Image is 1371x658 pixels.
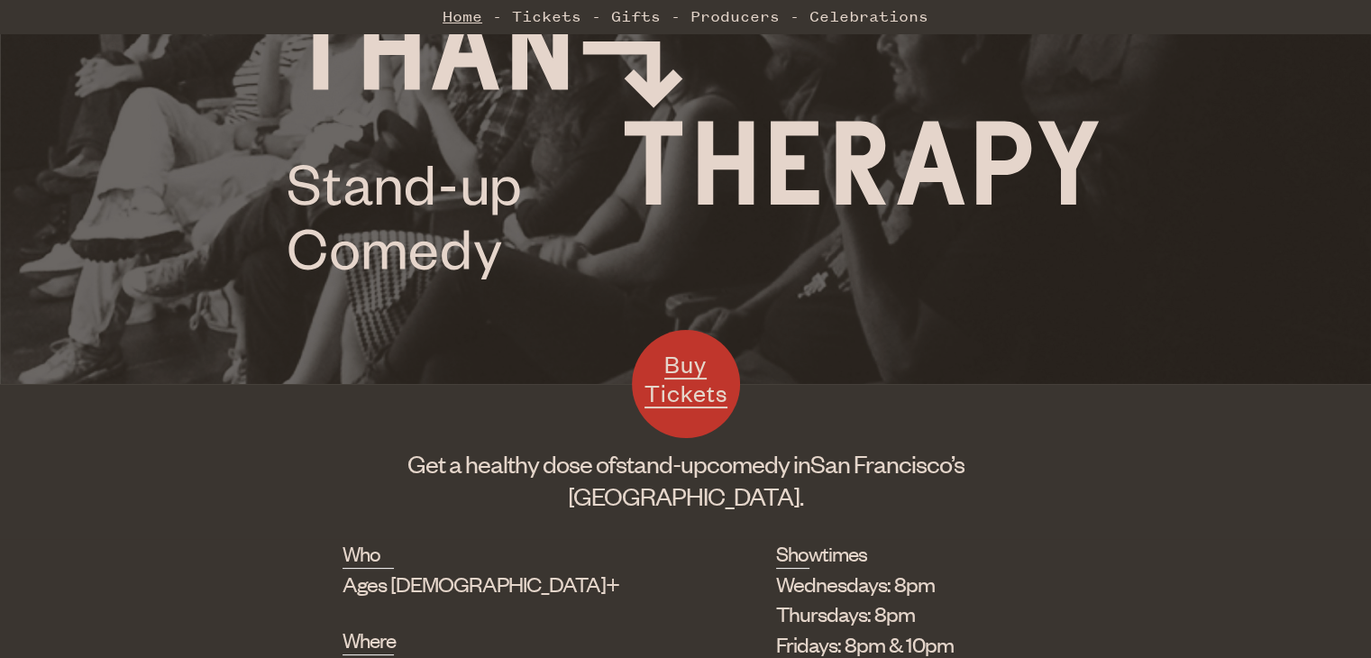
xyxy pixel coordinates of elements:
a: Buy Tickets [632,330,740,438]
span: Buy Tickets [644,349,727,407]
h2: Who [343,539,394,568]
li: Thursdays: 8pm [776,599,1001,629]
span: [GEOGRAPHIC_DATA]. [568,480,803,511]
span: stand-up [616,448,707,479]
h2: Showtimes [776,539,810,568]
h1: Get a healthy dose of comedy in [343,447,1028,512]
div: Ages [DEMOGRAPHIC_DATA]+ [343,569,685,599]
li: Wednesdays: 8pm [776,569,1001,599]
h2: Where [343,626,394,654]
span: San Francisco’s [810,448,964,479]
